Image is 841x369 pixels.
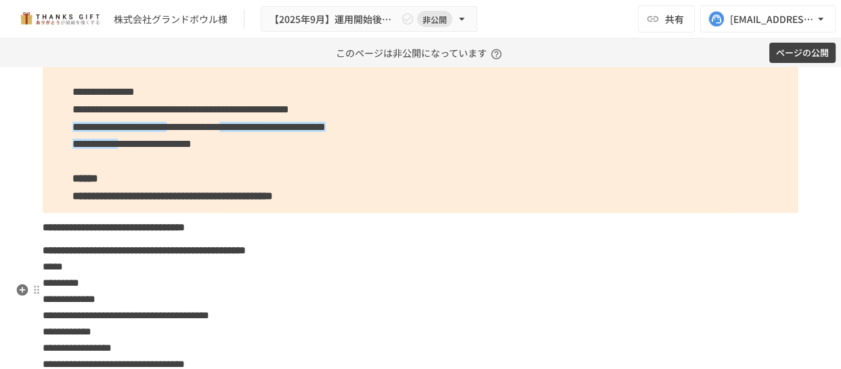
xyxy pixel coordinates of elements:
div: 株式会社グランドボウル様 [114,12,228,26]
button: ページの公開 [769,43,836,64]
img: mMP1OxWUAhQbsRWCurg7vIHe5HqDpP7qZo7fRoNLXQh [16,8,103,30]
button: [EMAIL_ADDRESS][DOMAIN_NAME] [700,5,836,32]
span: 非公開 [417,12,452,26]
span: 【2025年9月】運用開始後振り返りミーティング [269,11,398,28]
span: 共有 [665,12,684,26]
button: 【2025年9月】運用開始後振り返りミーティング非公開 [261,6,477,32]
p: このページは非公開になっています [336,39,506,67]
button: 共有 [638,5,695,32]
div: [EMAIL_ADDRESS][DOMAIN_NAME] [730,11,814,28]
